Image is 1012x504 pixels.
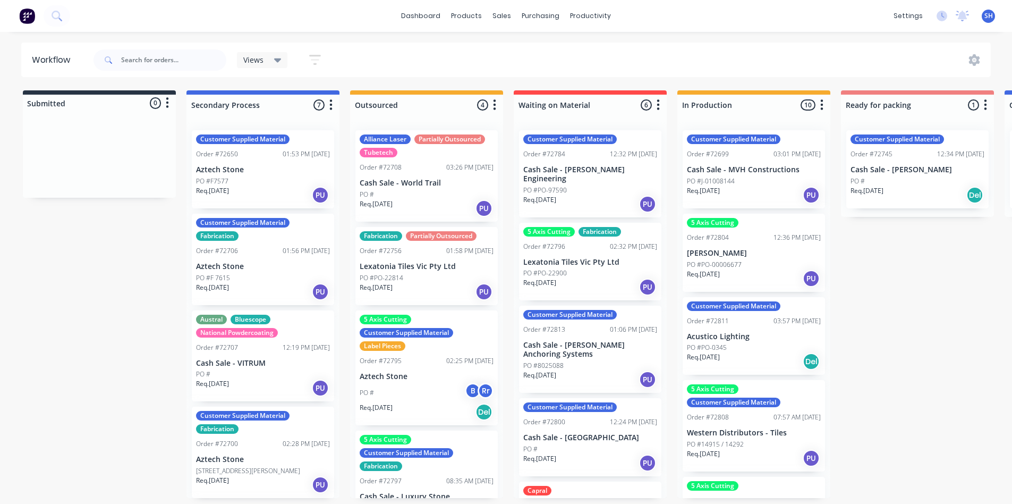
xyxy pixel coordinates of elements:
[523,258,657,267] p: Lexatonia Tiles Vic Pty Ltd
[687,249,821,258] p: [PERSON_NAME]
[192,407,334,498] div: Customer Supplied MaterialFabricationOrder #7270002:28 PM [DATE]Aztech Stone[STREET_ADDRESS][PERS...
[773,316,821,326] div: 03:57 PM [DATE]
[523,310,617,320] div: Customer Supplied Material
[687,270,720,279] p: Req. [DATE]
[773,149,821,159] div: 03:01 PM [DATE]
[360,461,402,471] div: Fabrication
[196,315,227,324] div: Austral
[196,177,228,186] p: PO #F7577
[846,130,989,208] div: Customer Supplied MaterialOrder #7274512:34 PM [DATE]Cash Sale - [PERSON_NAME]PO #Req.[DATE]Del
[523,486,551,495] div: Capral
[523,325,565,334] div: Order #72813
[639,279,656,296] div: PU
[360,356,402,366] div: Order #72795
[687,165,821,174] p: Cash Sale - MVH Constructions
[851,177,865,186] p: PO #
[687,398,780,407] div: Customer Supplied Material
[192,310,334,402] div: AustralBluescopeNational PowdercoatingOrder #7270712:19 PM [DATE]Cash Sale - VITRUMPO #Req.[DATE]PU
[683,214,825,292] div: 5 Axis CuttingOrder #7280412:36 PM [DATE][PERSON_NAME]PO #PO-00006677Req.[DATE]PU
[196,379,229,389] p: Req. [DATE]
[687,352,720,362] p: Req. [DATE]
[196,135,290,144] div: Customer Supplied Material
[523,186,567,195] p: PO #PO-97590
[687,233,729,242] div: Order #72804
[610,149,657,159] div: 12:32 PM [DATE]
[446,246,494,256] div: 01:58 PM [DATE]
[639,196,656,213] div: PU
[610,242,657,251] div: 02:32 PM [DATE]
[475,200,492,217] div: PU
[312,187,329,204] div: PU
[687,316,729,326] div: Order #72811
[196,218,290,228] div: Customer Supplied Material
[360,163,402,172] div: Order #72708
[196,343,238,352] div: Order #72707
[196,476,229,485] p: Req. [DATE]
[687,135,780,144] div: Customer Supplied Material
[687,343,727,352] p: PO #PO-0345
[687,384,738,394] div: 5 Axis Cutting
[446,163,494,172] div: 03:26 PM [DATE]
[851,135,944,144] div: Customer Supplied Material
[523,268,567,278] p: PO #PO-22900
[519,223,661,301] div: 5 Axis CuttingFabricationOrder #7279602:32 PM [DATE]Lexatonia Tiles Vic Pty LtdPO #PO-22900Req.[D...
[196,359,330,368] p: Cash Sale - VITRUM
[687,440,744,449] p: PO #14915 / 14292
[937,149,984,159] div: 12:34 PM [DATE]
[475,404,492,421] div: Del
[360,246,402,256] div: Order #72756
[465,383,481,399] div: B
[192,214,334,305] div: Customer Supplied MaterialFabricationOrder #7270601:56 PM [DATE]Aztech StonePO #F 7615Req.[DATE]PU
[196,165,330,174] p: Aztech Stone
[523,195,556,205] p: Req. [DATE]
[803,450,820,467] div: PU
[523,402,617,412] div: Customer Supplied Material
[683,130,825,208] div: Customer Supplied MaterialOrder #7269903:01 PM [DATE]Cash Sale - MVH ConstructionsPO #J-01008144R...
[523,278,556,288] p: Req. [DATE]
[355,310,498,426] div: 5 Axis CuttingCustomer Supplied MaterialLabel PiecesOrder #7279502:25 PM [DATE]Aztech StonePO #BR...
[523,371,556,380] p: Req. [DATE]
[360,148,397,157] div: Tubetech
[360,341,405,351] div: Label Pieces
[984,11,993,21] span: SH
[196,283,229,292] p: Req. [DATE]
[360,273,403,283] p: PO #PO-22814
[851,186,883,196] p: Req. [DATE]
[196,369,210,379] p: PO #
[523,242,565,251] div: Order #72796
[32,54,75,66] div: Workflow
[687,177,735,186] p: PO #J-01008144
[888,8,928,24] div: settings
[516,8,565,24] div: purchasing
[196,262,330,271] p: Aztech Stone
[414,135,485,144] div: Partially Outsourced
[283,246,330,256] div: 01:56 PM [DATE]
[283,439,330,449] div: 02:28 PM [DATE]
[196,273,230,283] p: PO #F 7615
[360,135,411,144] div: Alliance Laser
[446,356,494,366] div: 02:25 PM [DATE]
[523,135,617,144] div: Customer Supplied Material
[610,417,657,427] div: 12:24 PM [DATE]
[519,130,661,217] div: Customer Supplied MaterialOrder #7278412:32 PM [DATE]Cash Sale - [PERSON_NAME] EngineeringPO #PO-...
[312,380,329,397] div: PU
[519,398,661,476] div: Customer Supplied MaterialOrder #7280012:24 PM [DATE]Cash Sale - [GEOGRAPHIC_DATA]PO #Req.[DATE]PU
[519,306,661,393] div: Customer Supplied MaterialOrder #7281301:06 PM [DATE]Cash Sale - [PERSON_NAME] Anchoring SystemsP...
[639,371,656,388] div: PU
[851,149,892,159] div: Order #72745
[360,403,393,413] p: Req. [DATE]
[803,270,820,287] div: PU
[523,444,538,454] p: PO #
[360,492,494,501] p: Cash Sale - Luxury Stone
[446,8,487,24] div: products
[803,353,820,370] div: Del
[243,54,263,65] span: Views
[360,328,453,338] div: Customer Supplied Material
[687,449,720,459] p: Req. [DATE]
[196,149,238,159] div: Order #72650
[523,149,565,159] div: Order #72784
[966,187,983,204] div: Del
[523,433,657,442] p: Cash Sale - [GEOGRAPHIC_DATA]
[196,186,229,196] p: Req. [DATE]
[683,297,825,375] div: Customer Supplied MaterialOrder #7281103:57 PM [DATE]Acustico LightingPO #PO-0345Req.[DATE]Del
